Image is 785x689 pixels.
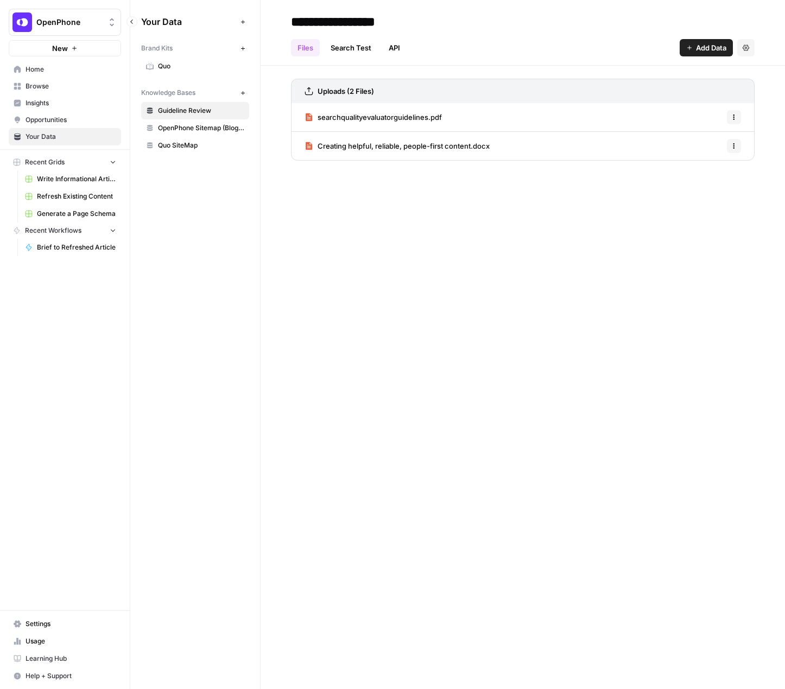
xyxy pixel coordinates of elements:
[25,157,65,167] span: Recent Grids
[9,94,121,112] a: Insights
[158,123,244,133] span: OpenPhone Sitemap (Blogs + NonBlogs)
[318,86,374,97] h3: Uploads (2 Files)
[318,141,490,151] span: Creating helpful, reliable, people-first content.docx
[141,119,249,137] a: OpenPhone Sitemap (Blogs + NonBlogs)
[158,106,244,116] span: Guideline Review
[680,39,733,56] button: Add Data
[20,239,121,256] a: Brief to Refreshed Article
[9,111,121,129] a: Opportunities
[26,636,116,646] span: Usage
[26,654,116,664] span: Learning Hub
[12,12,32,32] img: OpenPhone Logo
[9,9,121,36] button: Workspace: OpenPhone
[25,226,81,235] span: Recent Workflows
[9,633,121,650] a: Usage
[141,137,249,154] a: Quo SiteMap
[9,40,121,56] button: New
[20,170,121,188] a: Write Informational Article
[9,615,121,633] a: Settings
[26,671,116,681] span: Help + Support
[9,667,121,685] button: Help + Support
[20,205,121,222] a: Generate a Page Schema
[52,43,68,54] span: New
[141,88,195,98] span: Knowledge Bases
[382,39,407,56] a: API
[9,154,121,170] button: Recent Grids
[305,103,442,131] a: searchqualityevaluatorguidelines.pdf
[9,222,121,239] button: Recent Workflows
[37,209,116,219] span: Generate a Page Schema
[696,42,726,53] span: Add Data
[291,39,320,56] a: Files
[26,132,116,142] span: Your Data
[26,81,116,91] span: Browse
[26,115,116,125] span: Opportunities
[9,128,121,145] a: Your Data
[26,619,116,629] span: Settings
[26,65,116,74] span: Home
[9,78,121,95] a: Browse
[37,174,116,184] span: Write Informational Article
[305,79,374,103] a: Uploads (2 Files)
[141,58,249,75] a: Quo
[9,61,121,78] a: Home
[20,188,121,205] a: Refresh Existing Content
[36,17,102,28] span: OpenPhone
[141,102,249,119] a: Guideline Review
[318,112,442,123] span: searchqualityevaluatorguidelines.pdf
[305,132,490,160] a: Creating helpful, reliable, people-first content.docx
[324,39,378,56] a: Search Test
[141,15,236,28] span: Your Data
[141,43,173,53] span: Brand Kits
[9,650,121,667] a: Learning Hub
[37,192,116,201] span: Refresh Existing Content
[37,243,116,252] span: Brief to Refreshed Article
[158,141,244,150] span: Quo SiteMap
[158,61,244,71] span: Quo
[26,98,116,108] span: Insights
